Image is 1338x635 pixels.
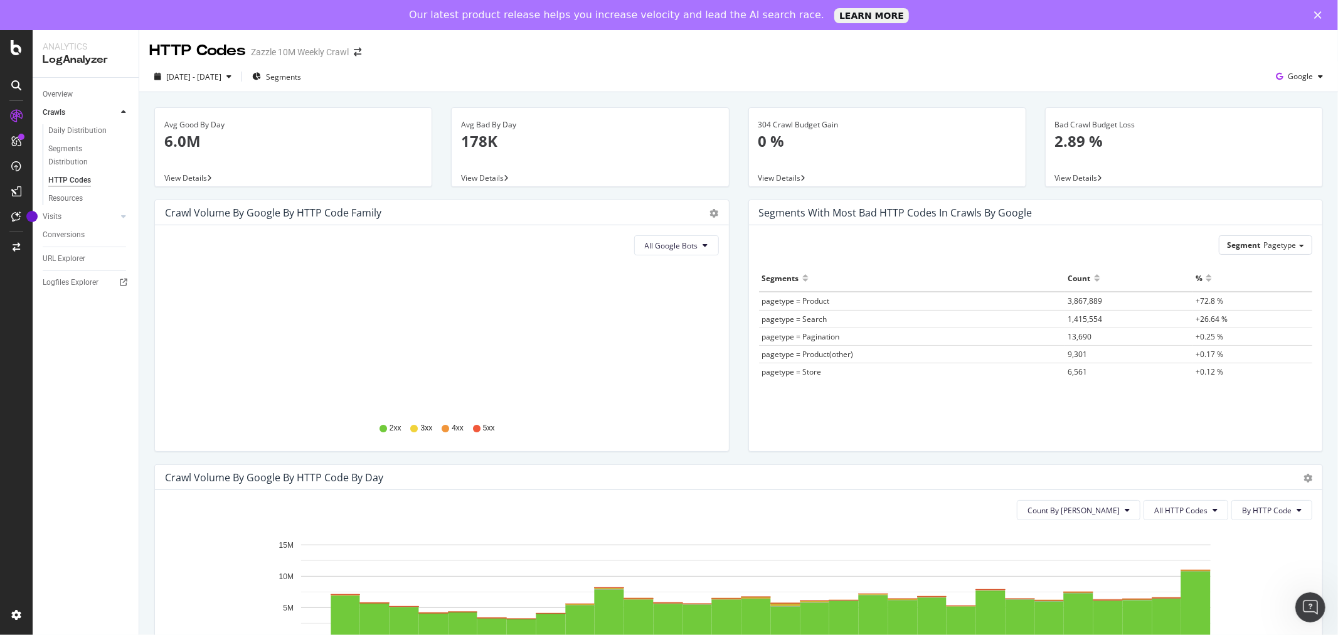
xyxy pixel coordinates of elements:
[1242,505,1292,516] span: By HTTP Code
[1068,314,1103,324] span: 1,415,554
[1068,331,1092,342] span: 13,690
[1068,296,1103,306] span: 3,867,889
[43,252,85,265] div: URL Explorer
[1017,500,1140,520] button: Count By [PERSON_NAME]
[48,192,83,205] div: Resources
[43,53,129,67] div: LogAnalyzer
[149,67,236,87] button: [DATE] - [DATE]
[762,296,830,306] span: pagetype = Product
[43,228,85,242] div: Conversions
[48,142,130,169] a: Segments Distribution
[1196,331,1223,342] span: +0.25 %
[461,173,504,183] span: View Details
[1196,314,1228,324] span: +26.64 %
[1271,67,1328,87] button: Google
[266,72,301,82] span: Segments
[43,210,61,223] div: Visits
[48,192,130,205] a: Resources
[461,131,719,152] p: 178K
[48,124,107,137] div: Daily Distribution
[1288,71,1313,82] span: Google
[165,206,381,219] div: Crawl Volume by google by HTTP Code Family
[48,174,91,187] div: HTTP Codes
[634,235,719,255] button: All Google Bots
[1196,366,1223,377] span: +0.12 %
[1055,131,1313,152] p: 2.89 %
[1027,505,1120,516] span: Count By Day
[762,331,840,342] span: pagetype = Pagination
[1055,119,1313,131] div: Bad Crawl Budget Loss
[164,173,207,183] span: View Details
[48,174,130,187] a: HTTP Codes
[834,8,909,23] a: LEARN MORE
[758,173,801,183] span: View Details
[421,423,433,434] span: 3xx
[409,9,824,21] div: Our latest product release helps you increase velocity and lead the AI search race.
[1055,173,1098,183] span: View Details
[1295,592,1325,622] iframe: Intercom live chat
[1227,240,1260,250] span: Segment
[483,423,495,434] span: 5xx
[43,40,129,53] div: Analytics
[1196,296,1223,306] span: +72.8 %
[645,240,698,251] span: All Google Bots
[758,119,1016,131] div: 304 Crawl Budget Gain
[43,106,65,119] div: Crawls
[762,366,822,377] span: pagetype = Store
[43,88,130,101] a: Overview
[247,67,306,87] button: Segments
[758,131,1016,152] p: 0 %
[1303,474,1312,483] div: gear
[762,314,827,324] span: pagetype = Search
[279,541,294,550] text: 15M
[43,276,98,289] div: Logfiles Explorer
[43,228,130,242] a: Conversions
[43,252,130,265] a: URL Explorer
[149,40,246,61] div: HTTP Codes
[759,206,1033,219] div: Segments with most bad HTTP codes in Crawls by google
[43,88,73,101] div: Overview
[1068,268,1091,288] div: Count
[165,471,383,484] div: Crawl Volume by google by HTTP Code by Day
[461,119,719,131] div: Avg Bad By Day
[48,142,118,169] div: Segments Distribution
[1231,500,1312,520] button: By HTTP Code
[1263,240,1296,250] span: Pagetype
[1068,366,1088,377] span: 6,561
[452,423,464,434] span: 4xx
[354,48,361,56] div: arrow-right-arrow-left
[48,124,130,137] a: Daily Distribution
[710,209,719,218] div: gear
[43,210,117,223] a: Visits
[390,423,401,434] span: 2xx
[1154,505,1208,516] span: All HTTP Codes
[164,119,422,131] div: Avg Good By Day
[166,72,221,82] span: [DATE] - [DATE]
[1314,11,1327,19] div: Close
[1144,500,1228,520] button: All HTTP Codes
[43,276,130,289] a: Logfiles Explorer
[762,349,854,360] span: pagetype = Product(other)
[43,106,117,119] a: Crawls
[1196,349,1223,360] span: +0.17 %
[1068,349,1088,360] span: 9,301
[164,131,422,152] p: 6.0M
[251,46,349,58] div: Zazzle 10M Weekly Crawl
[283,604,294,612] text: 5M
[762,268,799,288] div: Segments
[26,211,38,222] div: Tooltip anchor
[1196,268,1203,288] div: %
[279,572,294,581] text: 10M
